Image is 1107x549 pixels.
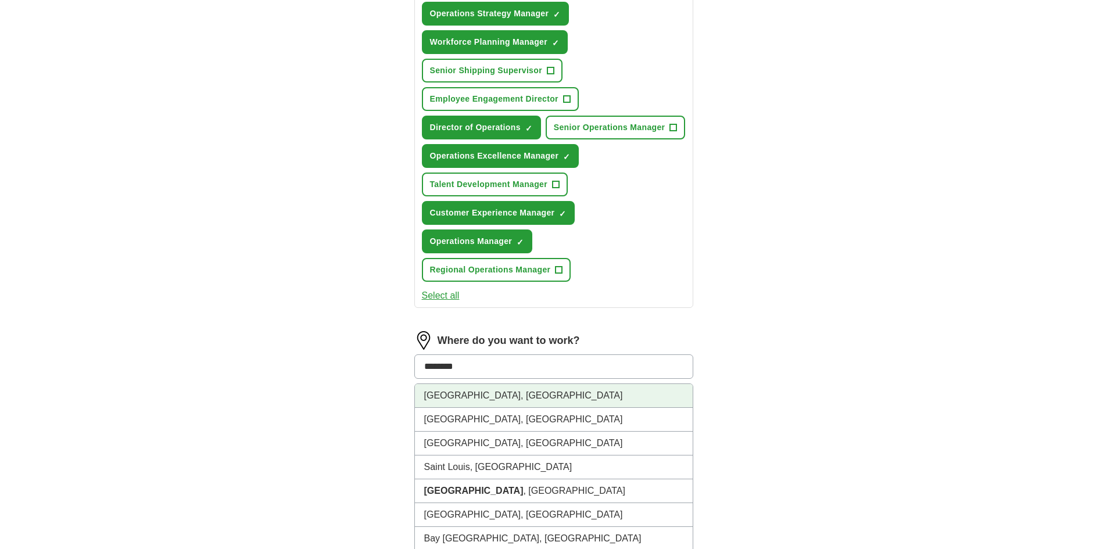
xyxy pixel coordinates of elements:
button: Operations Manager✓ [422,229,533,253]
button: Talent Development Manager [422,173,568,196]
img: location.png [414,331,433,350]
button: Senior Shipping Supervisor [422,59,563,82]
span: Senior Shipping Supervisor [430,64,542,77]
span: Regional Operations Manager [430,264,551,276]
li: Saint Louis, [GEOGRAPHIC_DATA] [415,455,693,479]
span: Operations Excellence Manager [430,150,559,162]
button: Operations Excellence Manager✓ [422,144,579,168]
label: Where do you want to work? [438,333,580,349]
span: ✓ [517,238,524,247]
span: ✓ [559,209,566,218]
span: Customer Experience Manager [430,207,555,219]
button: Operations Strategy Manager✓ [422,2,569,26]
button: Customer Experience Manager✓ [422,201,575,225]
span: Workforce Planning Manager [430,36,548,48]
strong: [GEOGRAPHIC_DATA] [424,486,524,496]
span: Talent Development Manager [430,178,548,191]
span: ✓ [552,38,559,48]
span: Director of Operations [430,121,521,134]
button: Employee Engagement Director [422,87,579,111]
li: [GEOGRAPHIC_DATA], [GEOGRAPHIC_DATA] [415,432,693,455]
li: [GEOGRAPHIC_DATA], [GEOGRAPHIC_DATA] [415,503,693,527]
button: Select all [422,289,460,303]
button: Workforce Planning Manager✓ [422,30,568,54]
span: ✓ [525,124,532,133]
span: Operations Manager [430,235,513,247]
span: ✓ [553,10,560,19]
li: [GEOGRAPHIC_DATA], [GEOGRAPHIC_DATA] [415,408,693,432]
span: Operations Strategy Manager [430,8,549,20]
button: Regional Operations Manager [422,258,571,282]
span: Senior Operations Manager [554,121,665,134]
button: Senior Operations Manager [546,116,686,139]
span: ✓ [563,152,570,162]
li: , [GEOGRAPHIC_DATA] [415,479,693,503]
button: Director of Operations✓ [422,116,541,139]
span: Employee Engagement Director [430,93,558,105]
li: [GEOGRAPHIC_DATA], [GEOGRAPHIC_DATA] [415,384,693,408]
